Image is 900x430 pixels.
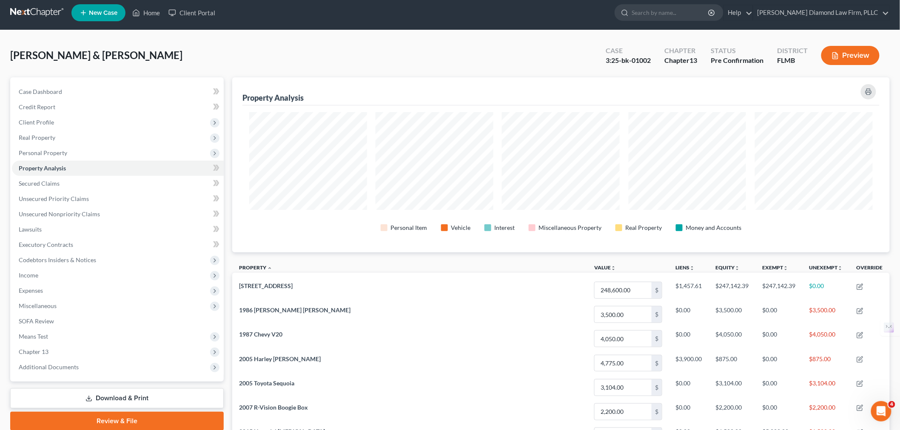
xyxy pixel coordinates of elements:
span: Personal Property [19,149,67,156]
span: 13 [689,56,697,64]
a: Download & Print [10,388,224,408]
input: 0.00 [595,282,652,298]
td: $0.00 [669,327,709,351]
span: Chapter 13 [19,348,48,355]
span: Real Property [19,134,55,141]
a: Executory Contracts [12,237,224,252]
a: [PERSON_NAME] Diamond Law Firm, PLLC [753,5,889,20]
span: [STREET_ADDRESS] [239,282,293,289]
a: Unsecured Nonpriority Claims [12,207,224,222]
div: Status [711,46,763,56]
span: SOFA Review [19,317,54,325]
i: unfold_more [838,266,843,271]
div: Personal Item [391,223,427,232]
td: $3,500.00 [803,303,850,327]
div: FLMB [777,56,808,65]
div: $ [652,404,662,420]
i: unfold_more [611,266,616,271]
button: Preview [821,46,880,65]
span: Secured Claims [19,180,60,187]
td: $3,104.00 [709,375,756,399]
a: Equityunfold_more [716,264,740,271]
a: Exemptunfold_more [763,264,789,271]
span: 2007 R-Vision Boogie Box [239,404,308,411]
div: Interest [495,223,515,232]
div: Chapter [664,56,697,65]
a: Unsecured Priority Claims [12,191,224,207]
a: Lawsuits [12,222,224,237]
div: Vehicle [451,223,471,232]
input: 0.00 [595,306,652,322]
td: $3,104.00 [803,375,850,399]
td: $3,500.00 [709,303,756,327]
input: 0.00 [595,355,652,371]
span: Means Test [19,333,48,340]
span: Codebtors Insiders & Notices [19,256,96,263]
td: $3,900.00 [669,351,709,375]
span: Credit Report [19,103,55,110]
td: $4,050.00 [803,327,850,351]
span: 1986 [PERSON_NAME] [PERSON_NAME] [239,306,350,314]
a: Secured Claims [12,176,224,191]
div: Property Analysis [242,93,304,103]
td: $0.00 [756,351,803,375]
i: unfold_more [783,266,789,271]
a: Client Portal [164,5,219,20]
div: Case [606,46,651,56]
div: $ [652,331,662,347]
div: 3:25-bk-01002 [606,56,651,65]
td: $0.00 [756,303,803,327]
div: Chapter [664,46,697,56]
i: unfold_more [735,266,740,271]
td: $0.00 [669,399,709,424]
span: Miscellaneous [19,302,57,309]
span: 2005 Toyota Sequoia [239,379,294,387]
td: $247,142.39 [709,278,756,302]
span: Property Analysis [19,164,66,172]
a: Help [724,5,752,20]
span: Income [19,272,38,279]
td: $247,142.39 [756,278,803,302]
iframe: Intercom live chat [871,401,891,422]
td: $2,200.00 [803,399,850,424]
a: Unexemptunfold_more [809,264,843,271]
td: $2,200.00 [709,399,756,424]
input: Search by name... [632,5,709,20]
span: New Case [89,10,117,16]
div: District [777,46,808,56]
td: $0.00 [669,375,709,399]
span: [PERSON_NAME] & [PERSON_NAME] [10,49,182,61]
a: Property expand_less [239,264,272,271]
th: Override [850,259,890,278]
span: Case Dashboard [19,88,62,95]
td: $0.00 [756,375,803,399]
td: $0.00 [669,303,709,327]
input: 0.00 [595,404,652,420]
span: 1987 Chevy V20 [239,331,282,338]
i: expand_less [267,266,272,271]
input: 0.00 [595,379,652,396]
i: unfold_more [690,266,695,271]
div: $ [652,306,662,322]
td: $4,050.00 [709,327,756,351]
div: Real Property [626,223,662,232]
a: Case Dashboard [12,84,224,99]
span: Executory Contracts [19,241,73,248]
td: $875.00 [709,351,756,375]
td: $0.00 [803,278,850,302]
a: SOFA Review [12,314,224,329]
span: Unsecured Priority Claims [19,195,89,202]
span: Additional Documents [19,363,79,371]
a: Property Analysis [12,161,224,176]
td: $1,457.61 [669,278,709,302]
span: Lawsuits [19,226,42,233]
div: $ [652,282,662,298]
input: 0.00 [595,331,652,347]
span: 4 [889,401,895,408]
div: Miscellaneous Property [539,223,602,232]
td: $875.00 [803,351,850,375]
div: $ [652,379,662,396]
span: 2005 Harley [PERSON_NAME] [239,355,321,362]
div: Money and Accounts [686,223,742,232]
a: Liensunfold_more [676,264,695,271]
